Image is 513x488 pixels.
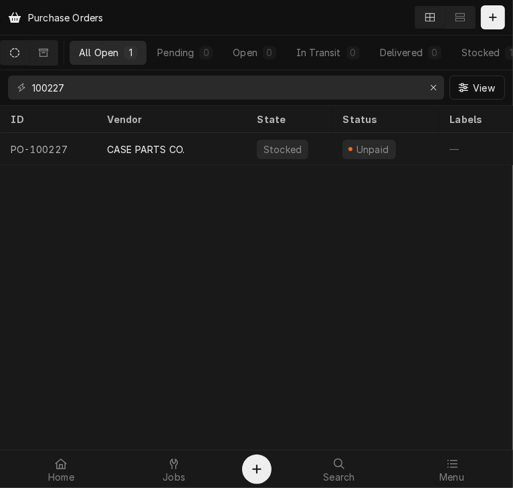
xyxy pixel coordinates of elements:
[470,81,498,95] span: View
[461,45,500,59] div: Stocked
[431,45,439,59] div: 0
[5,453,117,485] a: Home
[48,472,74,483] span: Home
[349,45,357,59] div: 0
[118,453,230,485] a: Jobs
[323,472,354,483] span: Search
[79,45,118,59] div: All Open
[126,45,134,59] div: 1
[284,453,395,485] a: Search
[396,453,508,485] a: Menu
[296,45,341,59] div: In Transit
[11,112,83,126] div: ID
[233,45,258,59] div: Open
[202,45,210,59] div: 0
[242,455,272,484] button: Create Object
[423,77,444,98] button: Erase input
[439,472,464,483] span: Menu
[380,45,423,59] div: Delivered
[342,112,425,126] div: Status
[266,45,274,59] div: 0
[163,472,185,483] span: Jobs
[107,142,185,156] div: CASE PARTS CO.
[107,112,233,126] div: Vendor
[354,142,391,156] div: Unpaid
[449,76,505,100] button: View
[257,112,321,126] div: State
[262,142,303,156] div: Stocked
[157,45,194,59] div: Pending
[32,76,419,100] input: Keyword search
